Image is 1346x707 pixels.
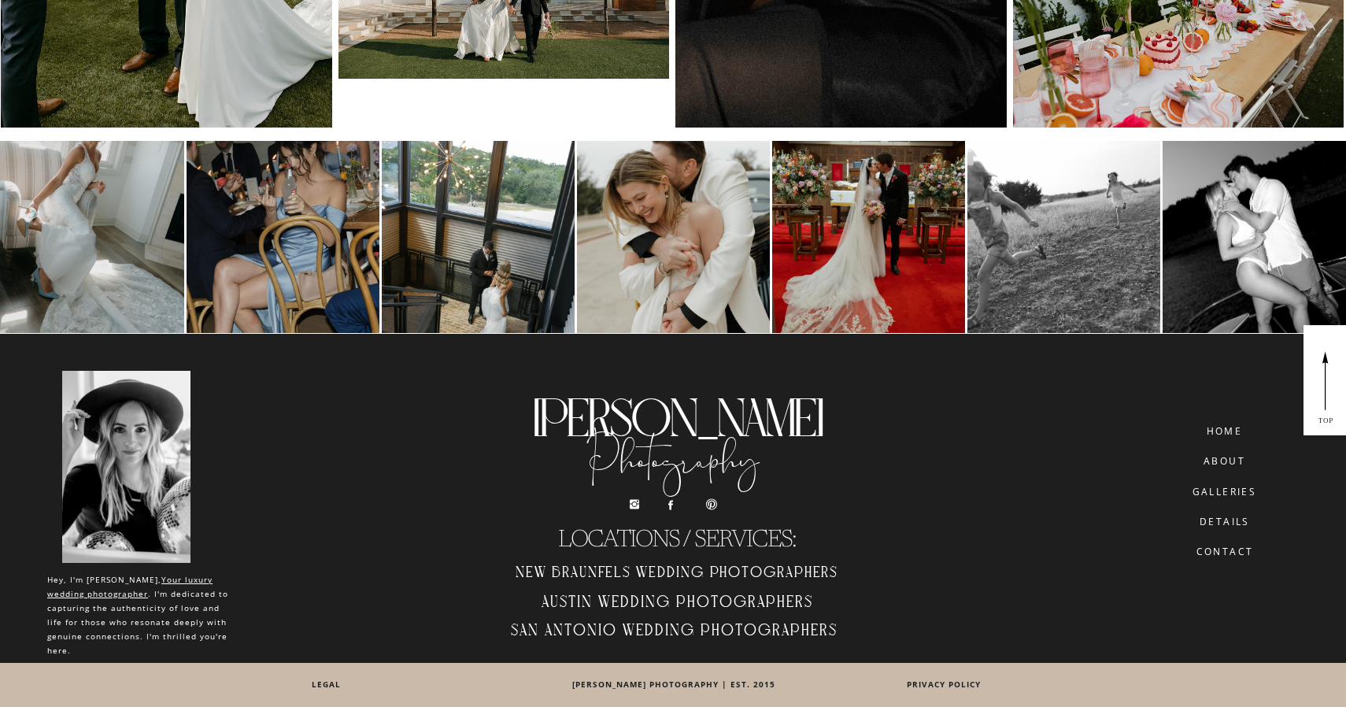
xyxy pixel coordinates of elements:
img: carousel album shared on Thu Aug 28 2025 | When the bridal party gets iced by the bride and groom... [187,141,379,334]
a: LOCATIONS / SERVICES: [499,526,855,552]
img: carousel album shared on Tue Aug 19 2025 | I’m home from the most amazing vacation with my fam ba... [772,141,965,334]
a: about [1194,456,1255,467]
img: carousel album shared on Tue Aug 26 2025 | Kendelle and Mathew tied the knot at @park31venue on S... [382,141,575,334]
img: carousel album shared on Fri Aug 22 2025 | Manifesting fall weather early this year. #jessieschul... [577,141,770,334]
img: carousel album shared on Thu Aug 07 2025 | Before mini shoot season kicks off, consider giving yo... [967,141,1160,334]
a: DESIGNED WITH LOVE BY INDIE HAUS DESIGN CO. [445,690,902,701]
a: home [1197,426,1252,436]
a: [PERSON_NAME] [499,387,855,413]
a: PRIVACY POLICY [715,679,1172,690]
a: galleries [1182,487,1266,498]
a: LEGAL [98,679,555,690]
a: Austin Wedding Photographers [499,592,855,618]
a: Photography [572,413,775,465]
a: San Antonio Wedding Photographers [496,620,852,646]
a: [PERSON_NAME] photography | est. 2015 [445,679,902,690]
p: Hey, I'm [PERSON_NAME], . I'm dedicated to capturing the authenticity of love and life for those ... [47,572,231,646]
a: details [1181,516,1269,526]
a: New Braunfels Wedding Photographers [499,557,855,583]
a: CONTACT [1180,546,1270,557]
